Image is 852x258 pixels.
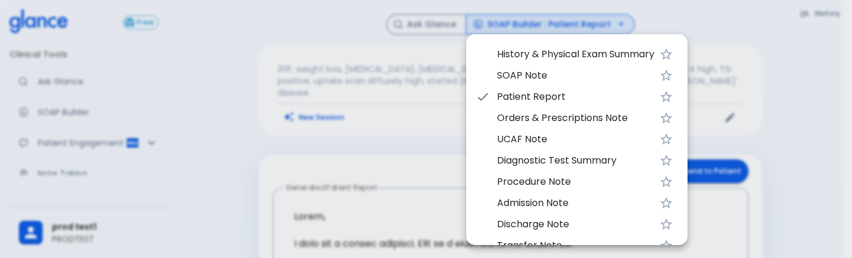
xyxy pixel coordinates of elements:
button: Favorite [654,64,678,87]
span: History & Physical Exam Summary [497,47,654,61]
span: Transfer Note [497,239,654,253]
button: Favorite [654,170,678,194]
button: Favorite [654,85,678,109]
button: Favorite [654,234,678,257]
span: Diagnostic Test Summary [497,154,654,168]
span: Orders & Prescriptions Note [497,111,654,125]
button: Favorite [654,43,678,66]
span: Patient Report [497,90,654,104]
span: Discharge Note [497,217,654,231]
button: Favorite [654,128,678,151]
button: Favorite [654,213,678,236]
span: SOAP Note [497,68,654,83]
span: Procedure Note [497,175,654,189]
button: Favorite [654,149,678,172]
button: Favorite [654,191,678,215]
span: Admission Note [497,196,654,210]
span: UCAF Note [497,132,654,146]
button: Favorite [654,106,678,130]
